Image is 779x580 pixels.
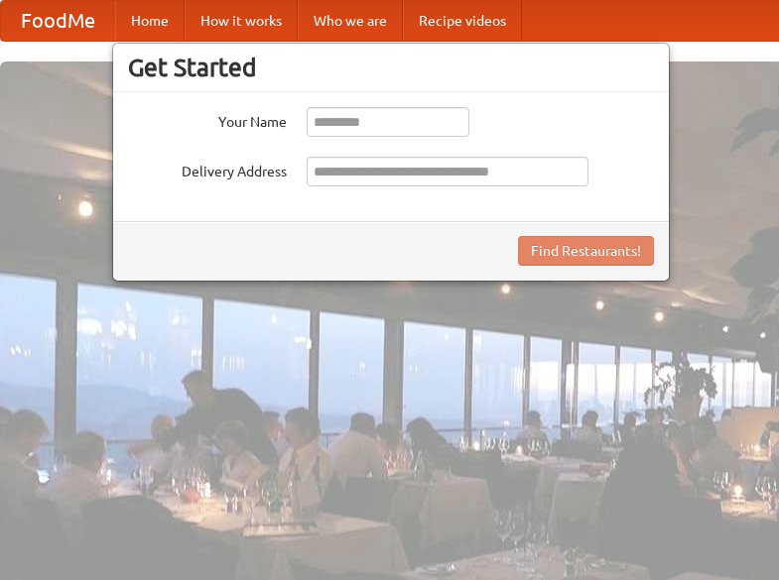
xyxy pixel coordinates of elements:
[128,107,287,132] label: Your Name
[403,1,522,41] a: Recipe videos
[1,1,115,41] a: FoodMe
[185,1,298,41] a: How it works
[128,53,654,82] h3: Get Started
[128,157,287,181] label: Delivery Address
[298,1,403,41] a: Who we are
[115,1,185,41] a: Home
[518,236,654,266] button: Find Restaurants!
